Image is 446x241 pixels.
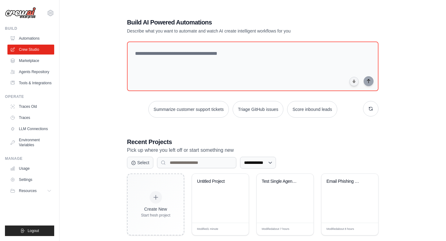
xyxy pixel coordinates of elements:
[141,206,170,212] div: Create New
[5,94,54,99] div: Operate
[5,7,36,19] img: Logo
[326,227,354,231] span: Modified about 8 hours
[7,56,54,66] a: Marketplace
[148,101,229,118] button: Summarize customer support tickets
[5,26,54,31] div: Build
[127,28,335,34] p: Describe what you want to automate and watch AI create intelligent workflows for you
[7,102,54,112] a: Traces Old
[127,18,335,27] h1: Build AI Powered Automations
[326,179,364,184] div: Email Phishing Detection Pipeline
[197,179,234,184] div: Untitled Project
[7,67,54,77] a: Agents Repository
[7,45,54,55] a: Crew Studio
[7,124,54,134] a: LLM Connections
[262,227,289,231] span: Modified about 7 hours
[127,157,153,169] button: Select
[287,101,337,118] button: Score inbound leads
[364,227,369,231] span: Edit
[7,135,54,150] a: Environment Variables
[7,113,54,123] a: Traces
[7,175,54,185] a: Settings
[7,164,54,173] a: Usage
[262,179,299,184] div: Test Single Agent Phishing Detection
[127,146,378,154] p: Pick up where you left off or start something new
[28,228,39,233] span: Logout
[5,156,54,161] div: Manage
[234,227,239,231] span: Edit
[349,77,359,86] button: Click to speak your automation idea
[299,227,304,231] span: Edit
[7,33,54,43] a: Automations
[19,188,37,193] span: Resources
[233,101,283,118] button: Triage GitHub issues
[127,138,378,146] h3: Recent Projects
[363,101,378,116] button: Get new suggestions
[141,213,170,218] div: Start fresh project
[7,78,54,88] a: Tools & Integrations
[197,227,218,231] span: Modified 1 minute
[5,226,54,236] button: Logout
[7,186,54,196] button: Resources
